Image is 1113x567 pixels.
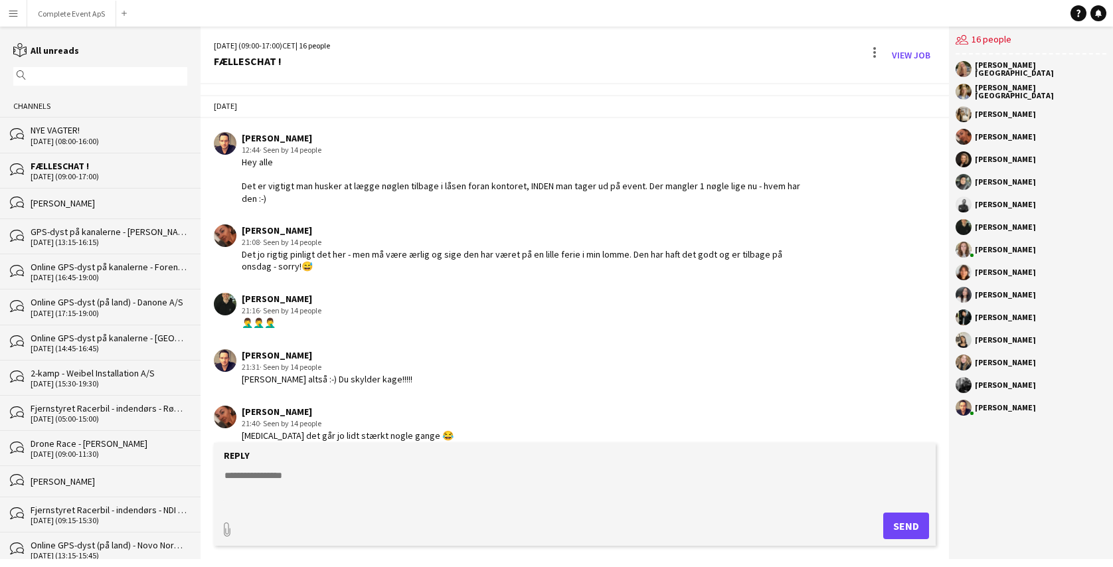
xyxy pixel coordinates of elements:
[31,504,187,516] div: Fjernstyret Racerbil - indendørs - NDI A/S
[31,124,187,136] div: NYE VAGTER!
[31,172,187,181] div: [DATE] (09:00-17:00)
[242,349,412,361] div: [PERSON_NAME]
[31,402,187,414] div: Fjernstyret Racerbil - indendørs - Rønslev ApS
[13,44,79,56] a: All unreads
[31,414,187,424] div: [DATE] (05:00-15:00)
[214,40,330,52] div: [DATE] (09:00-17:00) | 16 people
[31,367,187,379] div: 2-kamp - Weibel Installation A/S
[31,226,187,238] div: GPS-dyst på kanalerne - [PERSON_NAME]
[201,95,949,118] div: [DATE]
[31,379,187,388] div: [DATE] (15:30-19:30)
[975,404,1036,412] div: [PERSON_NAME]
[282,40,296,50] span: CET
[260,362,321,372] span: · Seen by 14 people
[31,238,187,247] div: [DATE] (13:15-16:15)
[31,551,187,560] div: [DATE] (13:15-15:45)
[27,1,116,27] button: Complete Event ApS
[975,84,1106,100] div: [PERSON_NAME][GEOGRAPHIC_DATA]
[975,223,1036,231] div: [PERSON_NAME]
[975,313,1036,321] div: [PERSON_NAME]
[975,268,1036,276] div: [PERSON_NAME]
[242,305,321,317] div: 21:16
[975,381,1036,389] div: [PERSON_NAME]
[31,296,187,308] div: Online GPS-dyst (på land) - Danone A/S
[242,361,412,373] div: 21:31
[31,309,187,318] div: [DATE] (17:15-19:00)
[242,132,813,144] div: [PERSON_NAME]
[975,201,1036,208] div: [PERSON_NAME]
[31,197,187,209] div: [PERSON_NAME]
[242,293,321,305] div: [PERSON_NAME]
[260,145,321,155] span: · Seen by 14 people
[260,418,321,428] span: · Seen by 14 people
[975,61,1106,77] div: [PERSON_NAME][GEOGRAPHIC_DATA]
[975,359,1036,366] div: [PERSON_NAME]
[31,438,187,449] div: Drone Race - [PERSON_NAME]
[31,137,187,146] div: [DATE] (08:00-16:00)
[883,513,929,539] button: Send
[975,291,1036,299] div: [PERSON_NAME]
[31,449,187,459] div: [DATE] (09:00-11:30)
[242,144,813,156] div: 12:44
[975,110,1036,118] div: [PERSON_NAME]
[887,44,936,66] a: View Job
[242,156,813,204] div: Hey alle Det er vigtigt man husker at lægge nøglen tilbage i låsen foran kontoret, INDEN man tage...
[975,246,1036,254] div: [PERSON_NAME]
[31,273,187,282] div: [DATE] (16:45-19:00)
[242,317,321,329] div: 🤦‍♂️🤦‍♂️🤦‍♂️
[224,449,250,461] label: Reply
[242,248,813,272] div: Det jo rigtig pinligt det her - men må være ærlig og sige den har været på en lille ferie i min l...
[260,305,321,315] span: · Seen by 14 people
[242,430,454,442] div: [MEDICAL_DATA] det går jo lidt stærkt nogle gange 😂
[242,373,412,385] div: [PERSON_NAME] altså :-) Du skylder kage!!!!!
[956,27,1106,54] div: 16 people
[31,160,187,172] div: FÆLLESCHAT !
[242,418,454,430] div: 21:40
[214,55,330,67] div: FÆLLESCHAT !
[975,336,1036,344] div: [PERSON_NAME]
[242,236,813,248] div: 21:08
[31,475,187,487] div: [PERSON_NAME]
[260,237,321,247] span: · Seen by 14 people
[975,178,1036,186] div: [PERSON_NAME]
[31,261,187,273] div: Online GPS-dyst på kanalerne - Foreningen BLOXHUB
[31,332,187,344] div: Online GPS-dyst på kanalerne - [GEOGRAPHIC_DATA]
[242,406,454,418] div: [PERSON_NAME]
[975,133,1036,141] div: [PERSON_NAME]
[31,344,187,353] div: [DATE] (14:45-16:45)
[242,224,813,236] div: [PERSON_NAME]
[31,539,187,551] div: Online GPS-dyst (på land) - Novo Nordisk A/S
[975,155,1036,163] div: [PERSON_NAME]
[31,516,187,525] div: [DATE] (09:15-15:30)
